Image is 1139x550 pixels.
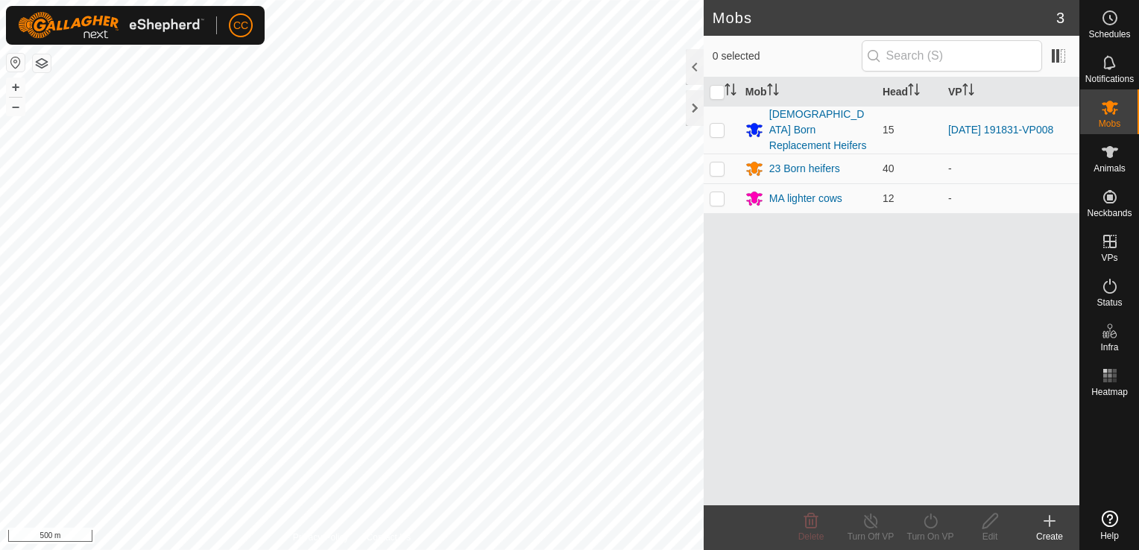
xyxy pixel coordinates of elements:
[883,192,895,204] span: 12
[7,78,25,96] button: +
[1088,30,1130,39] span: Schedules
[841,530,900,543] div: Turn Off VP
[1056,7,1064,29] span: 3
[862,40,1042,72] input: Search (S)
[1100,531,1119,540] span: Help
[739,78,877,107] th: Mob
[1099,119,1120,128] span: Mobs
[900,530,960,543] div: Turn On VP
[233,18,248,34] span: CC
[908,86,920,98] p-sorticon: Activate to sort
[7,54,25,72] button: Reset Map
[767,86,779,98] p-sorticon: Activate to sort
[367,531,411,544] a: Contact Us
[948,124,1053,136] a: [DATE] 191831-VP008
[33,54,51,72] button: Map Layers
[1097,298,1122,307] span: Status
[942,154,1079,183] td: -
[942,78,1079,107] th: VP
[1101,253,1117,262] span: VPs
[962,86,974,98] p-sorticon: Activate to sort
[1100,343,1118,352] span: Infra
[1094,164,1126,173] span: Animals
[725,86,736,98] p-sorticon: Activate to sort
[1091,388,1128,396] span: Heatmap
[769,191,842,206] div: MA lighter cows
[1020,530,1079,543] div: Create
[293,531,349,544] a: Privacy Policy
[942,183,1079,213] td: -
[960,530,1020,543] div: Edit
[798,531,824,542] span: Delete
[1080,505,1139,546] a: Help
[769,161,840,177] div: 23 Born heifers
[713,9,1056,27] h2: Mobs
[883,124,895,136] span: 15
[7,98,25,116] button: –
[877,78,942,107] th: Head
[1087,209,1132,218] span: Neckbands
[883,162,895,174] span: 40
[769,107,871,154] div: [DEMOGRAPHIC_DATA] Born Replacement Heifers
[18,12,204,39] img: Gallagher Logo
[713,48,862,64] span: 0 selected
[1085,75,1134,83] span: Notifications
